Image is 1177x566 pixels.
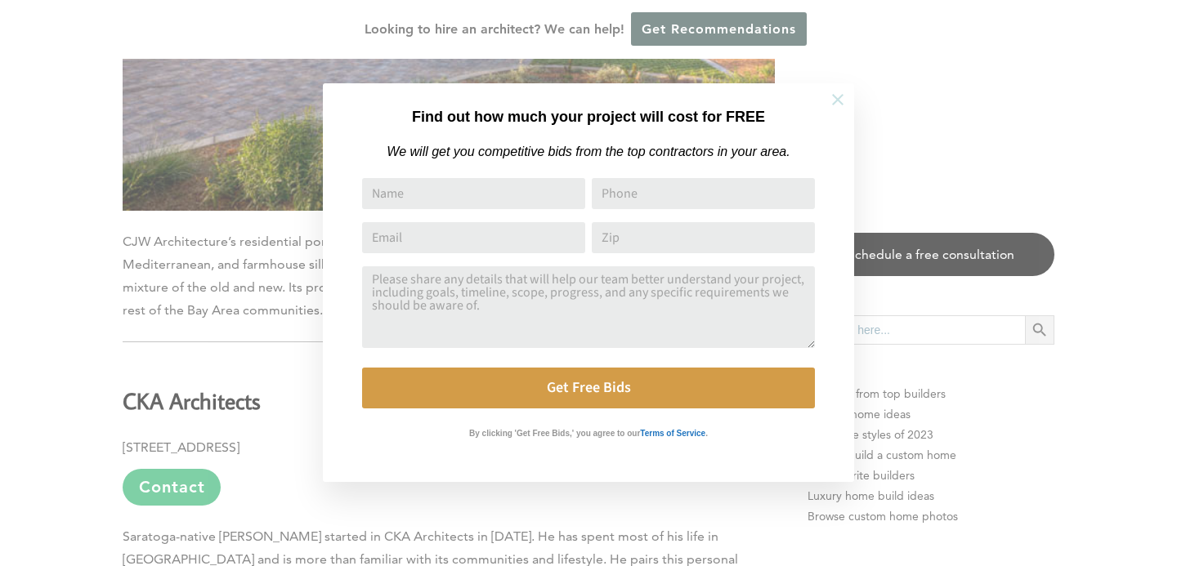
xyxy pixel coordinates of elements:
[362,178,585,209] input: Name
[640,429,705,438] strong: Terms of Service
[362,222,585,253] input: Email Address
[469,429,640,438] strong: By clicking 'Get Free Bids,' you agree to our
[362,266,815,348] textarea: Comment or Message
[592,222,815,253] input: Zip
[387,145,790,158] em: We will get you competitive bids from the top contractors in your area.
[863,448,1157,546] iframe: Drift Widget Chat Controller
[412,109,765,125] strong: Find out how much your project will cost for FREE
[809,71,866,128] button: Close
[592,178,815,209] input: Phone
[362,368,815,408] button: Get Free Bids
[640,425,705,439] a: Terms of Service
[705,429,708,438] strong: .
